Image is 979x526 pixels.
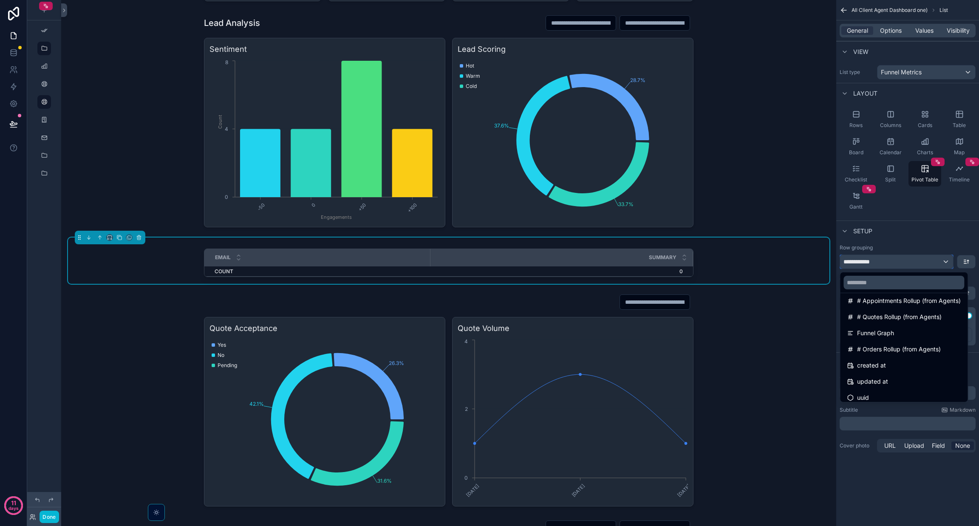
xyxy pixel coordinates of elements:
[857,296,961,306] span: # Appointments Rollup (from Agents)
[857,344,941,354] span: # Orders Rollup (from Agents)
[857,328,894,338] span: Funnel Graph
[857,393,869,403] span: uuid
[857,376,888,387] span: updated at
[649,254,676,261] span: Summary
[857,312,942,322] span: # Quotes Rollup (from Agents)
[204,266,430,277] td: COUNT
[857,360,886,370] span: created at
[430,266,693,277] td: 0
[215,254,231,261] span: email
